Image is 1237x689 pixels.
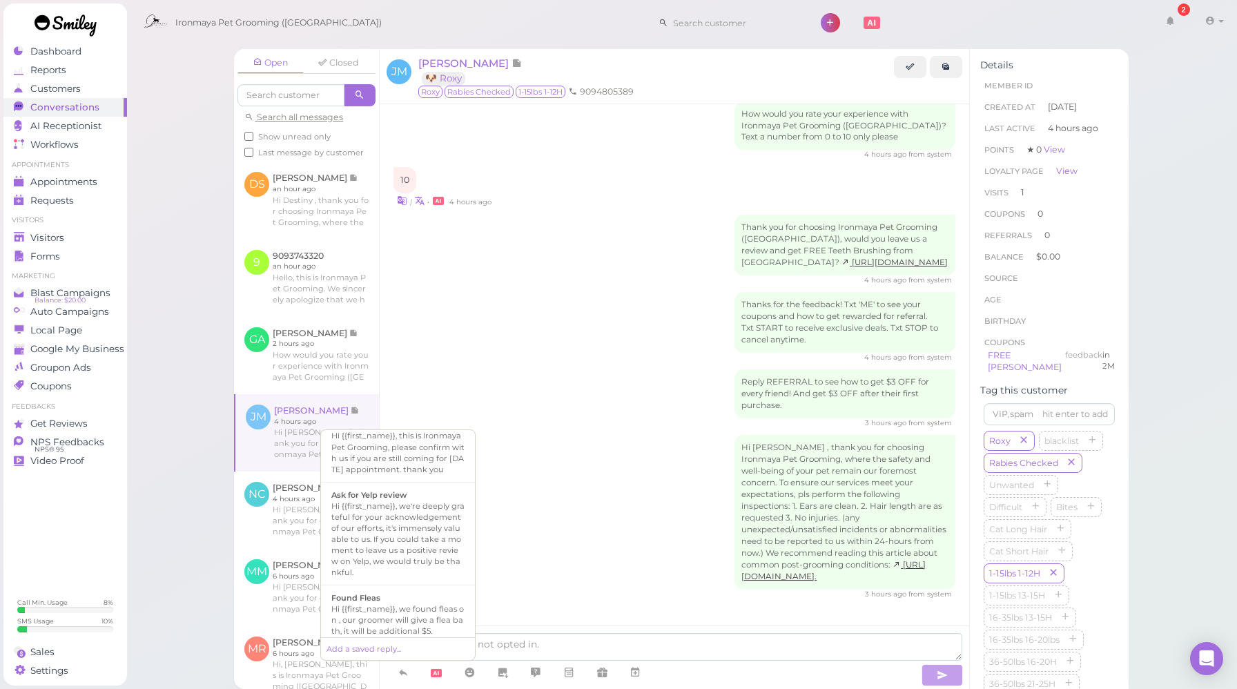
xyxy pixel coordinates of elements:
span: Show unread only [258,132,331,142]
input: Search customer [668,12,802,34]
a: Groupon Ads [3,358,127,377]
div: How would you rate your experience with Ironmaya Pet Grooming ([GEOGRAPHIC_DATA])? Text a number ... [734,101,955,151]
div: Tag this customer [980,385,1118,396]
span: Last message by customer [258,148,364,157]
span: Birthday [984,316,1026,326]
span: Reports [30,64,66,76]
div: Hi {{first_name}}, this is Ironmaya Pet Grooming, please confirm with us if you are still coming ... [331,430,465,474]
span: 10/10/2025 02:27pm [865,418,908,427]
div: 2 [1178,3,1190,16]
span: Created At [984,102,1035,112]
span: 16-35lbs 16-20lbs [986,634,1062,645]
div: • [393,193,955,208]
a: Dashboard [3,42,127,61]
a: Settings [3,661,127,680]
span: Loyalty page [984,166,1044,176]
span: 10/10/2025 01:26pm [864,275,908,284]
span: Roxy [986,436,1013,446]
a: Google My Business [3,340,127,358]
a: Forms [3,247,127,266]
div: Thank you for choosing Ironmaya Pet Grooming ([GEOGRAPHIC_DATA]), would you leave us a review and... [734,215,955,275]
span: Ironmaya Pet Grooming ([GEOGRAPHIC_DATA]) [175,3,382,42]
span: Member ID [984,81,1033,90]
li: 9094805389 [565,86,637,98]
span: 10/10/2025 02:34pm [865,590,908,599]
span: Bites [1053,502,1080,512]
a: Search all messages [244,112,343,122]
li: 0 [980,203,1118,225]
a: Reports [3,61,127,79]
span: AI Receptionist [30,120,101,132]
span: Google My Business [30,343,124,355]
span: Difficult [986,502,1025,512]
input: VIP,spam [984,403,1115,425]
span: [DATE] [1048,101,1077,113]
span: NPS® 95 [35,444,64,455]
span: 36-50lbs 16-20H [986,657,1060,667]
span: Workflows [30,139,79,151]
a: [PERSON_NAME] 🐶 Roxy [418,57,522,84]
input: Show unread only [244,132,253,141]
span: Auto Campaigns [30,306,109,318]
span: age [984,295,1002,304]
span: 1-15lbs 1-12H [516,86,565,98]
span: Coupons [984,209,1025,219]
span: Note [512,57,522,70]
div: Reply REFERRAL to see how to get $3 OFF for every friend! And get $3 OFF after their first purchase. [734,369,955,418]
span: Rabies Checked [445,86,514,98]
span: from system [908,590,952,599]
div: Hi {{first_name}}, we found fleas on , our groomer will give a flea bath, it will be additional $5. [331,603,465,637]
span: Cat Short Hair [986,546,1051,556]
div: Call Min. Usage [17,598,68,607]
span: Coupons [30,380,72,392]
b: Found Fleas [331,593,380,603]
span: NPS Feedbacks [30,436,104,448]
span: Requests [30,195,74,206]
i: | [410,197,412,206]
span: from system [908,275,952,284]
span: 16-35lbs 13-15H [986,612,1055,623]
span: Referrals [984,231,1032,240]
div: SMS Usage [17,617,54,625]
a: Get Reviews [3,414,127,433]
a: View [1056,166,1078,176]
span: Local Page [30,324,82,336]
div: Hi {{first_name}}, we're deeply grateful for your acknowledgement of our efforts, it's immensely ... [331,501,465,578]
li: 1 [980,182,1118,204]
span: Sales [30,646,55,658]
a: AI Receptionist [3,117,127,135]
span: $0.00 [1036,251,1060,262]
a: FREE [PERSON_NAME] [988,350,1062,373]
span: 10/10/2025 12:50pm [864,150,908,159]
span: ★ 0 [1026,144,1065,155]
a: Requests [3,191,127,210]
div: Details [980,59,1118,71]
li: Feedbacks [3,402,127,411]
a: Sales [3,643,127,661]
span: Roxy [418,86,442,98]
span: Visitors [30,232,64,244]
span: Get Reviews [30,418,88,429]
span: 1-15lbs 1-12H [986,568,1043,579]
div: Thanks for the feedback! Txt 'ME' to see your coupons and how to get rewarded for referral. Txt S... [734,292,955,353]
span: Appointments [30,176,97,188]
span: blacklist [1042,436,1082,446]
a: 🐶 Roxy [422,72,465,85]
span: JM [387,59,411,84]
span: from system [908,150,952,159]
span: 1-15lbs 13-15H [986,590,1048,601]
span: 10/10/2025 01:32pm [864,353,908,362]
a: Blast Campaigns Balance: $20.00 [3,284,127,302]
span: Dashboard [30,46,81,57]
span: Blast Campaigns [30,287,110,299]
li: Appointments [3,160,127,170]
span: 10/10/2025 01:26pm [449,197,491,206]
span: Last Active [984,124,1035,133]
a: NPS Feedbacks NPS® 95 [3,433,127,452]
a: Auto Campaigns [3,302,127,321]
a: Open [237,52,304,74]
li: Visitors [3,215,127,225]
div: Expires at2025-12-09 11:59pm [1102,349,1115,374]
li: 0 [980,224,1118,246]
a: [URL][DOMAIN_NAME]. [741,560,926,581]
